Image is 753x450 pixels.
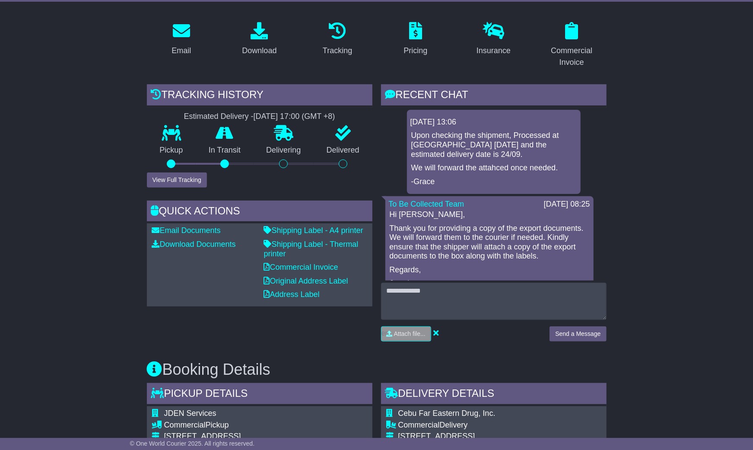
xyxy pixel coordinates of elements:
[317,19,358,60] a: Tracking
[166,19,197,60] a: Email
[147,146,196,155] p: Pickup
[323,45,352,57] div: Tracking
[172,45,191,57] div: Email
[152,226,221,235] a: Email Documents
[147,361,607,378] h3: Booking Details
[404,45,427,57] div: Pricing
[381,84,607,108] div: RECENT CHAT
[254,146,314,155] p: Delivering
[390,265,589,275] p: Regards,
[390,279,589,288] p: Jewel
[264,240,359,258] a: Shipping Label - Thermal printer
[147,383,372,406] div: Pickup Details
[164,421,206,429] span: Commercial
[398,19,433,60] a: Pricing
[471,19,516,60] a: Insurance
[537,19,607,71] a: Commercial Invoice
[398,421,565,430] div: Delivery
[398,421,440,429] span: Commercial
[314,146,372,155] p: Delivered
[147,84,372,108] div: Tracking history
[147,112,372,121] div: Estimated Delivery -
[381,383,607,406] div: Delivery Details
[410,118,577,127] div: [DATE] 13:06
[164,409,216,418] span: JDEN Services
[390,224,589,261] p: Thank you for providing a copy of the export documents. We will forward them to the courier if ne...
[544,200,590,209] div: [DATE] 08:25
[147,201,372,224] div: Quick Actions
[411,177,576,187] p: -Grace
[164,432,330,441] div: [STREET_ADDRESS]
[130,440,255,447] span: © One World Courier 2025. All rights reserved.
[411,131,576,159] p: Upon checking the shipment, Processed at [GEOGRAPHIC_DATA] [DATE] and the estimated delivery date...
[411,163,576,173] p: We will forward the attahced once needed.
[389,200,464,208] a: To Be Collected Team
[152,240,236,249] a: Download Documents
[147,172,207,188] button: View Full Tracking
[236,19,282,60] a: Download
[164,421,330,430] div: Pickup
[398,432,565,441] div: [STREET_ADDRESS]
[264,290,320,299] a: Address Label
[264,277,348,285] a: Original Address Label
[398,409,496,418] span: Cebu Far Eastern Drug, Inc.
[390,210,589,220] p: Hi [PERSON_NAME],
[264,226,363,235] a: Shipping Label - A4 printer
[242,45,276,57] div: Download
[477,45,511,57] div: Insurance
[196,146,254,155] p: In Transit
[543,45,601,68] div: Commercial Invoice
[550,326,606,341] button: Send a Message
[264,263,338,271] a: Commercial Invoice
[254,112,335,121] div: [DATE] 17:00 (GMT +8)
